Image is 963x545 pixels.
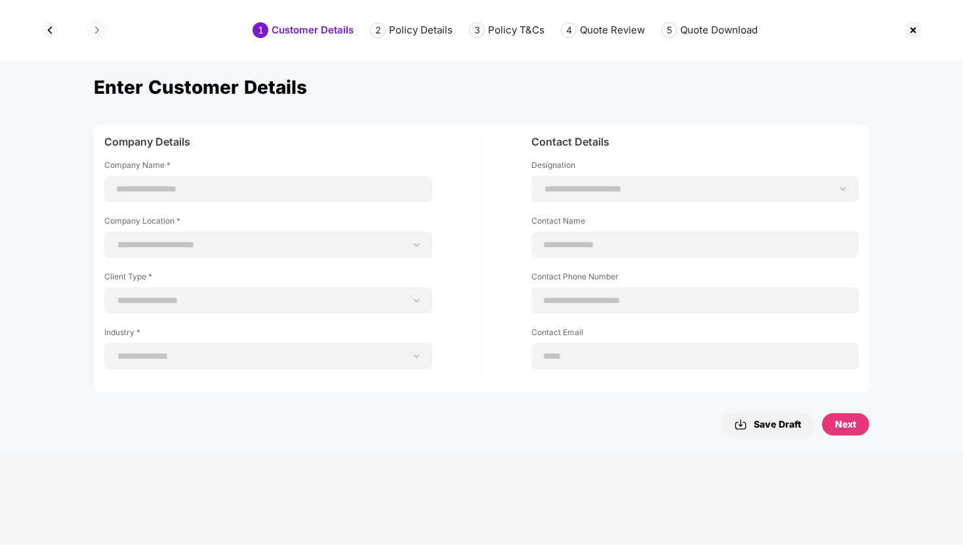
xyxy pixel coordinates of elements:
div: Company Details [104,135,432,154]
label: Contact Email [531,327,859,343]
label: Designation [531,159,859,176]
img: svg+xml;base64,PHN2ZyBpZD0iRG93bmxvYWQtMzJ4MzIiIHhtbG5zPSJodHRwOi8vd3d3LnczLm9yZy8yMDAwL3N2ZyIgd2... [734,416,747,432]
label: Contact Phone Number [531,271,859,287]
div: 5 [661,22,677,38]
div: 1 [253,22,268,38]
div: Contact Details [531,135,859,154]
div: 4 [561,22,577,38]
div: 3 [469,22,485,38]
div: 2 [370,22,386,38]
div: Next [835,417,856,432]
div: Save Draft [734,416,801,432]
label: Client Type * [104,271,432,287]
label: Industry * [104,327,432,343]
div: Quote Download [680,24,758,37]
img: svg+xml;base64,PHN2ZyBpZD0iQ3Jvc3MtMzJ4MzIiIHhtbG5zPSJodHRwOi8vd3d3LnczLm9yZy8yMDAwL3N2ZyIgd2lkdG... [903,20,924,41]
img: svg+xml;base64,PHN2ZyBpZD0iQmFjay0zMngzMiIgeG1sbnM9Imh0dHA6Ly93d3cudzMub3JnLzIwMDAvc3ZnIiB3aWR0aD... [39,20,60,41]
label: Contact Name [531,215,859,232]
div: Customer Details [272,24,354,37]
div: Policy T&Cs [488,24,544,37]
div: Policy Details [389,24,453,37]
div: Enter Customer Details [94,60,869,125]
div: Quote Review [580,24,645,37]
label: Company Name * [104,159,432,176]
label: Company Location * [104,215,432,232]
